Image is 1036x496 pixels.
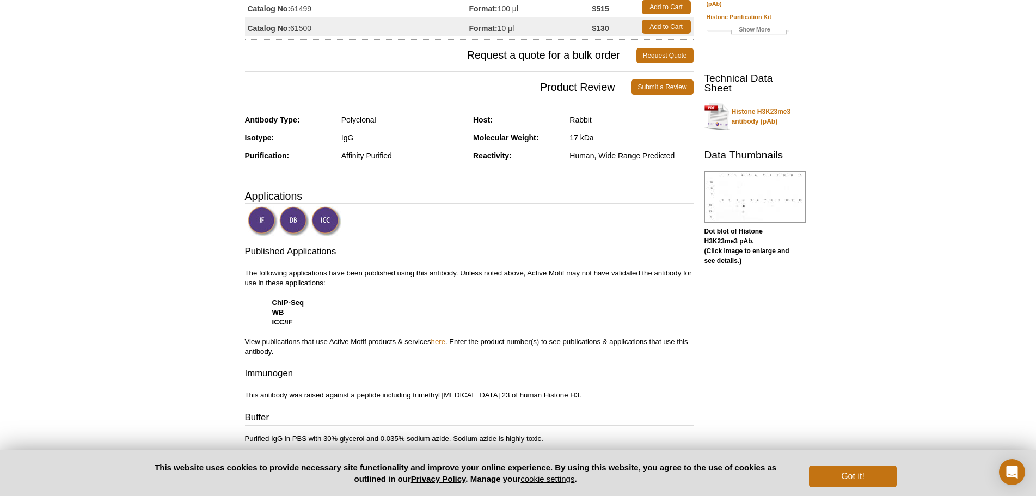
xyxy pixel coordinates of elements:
td: 10 µl [469,17,592,36]
strong: Catalog No: [248,23,291,33]
strong: Molecular Weight: [473,133,538,142]
div: IgG [341,133,465,143]
h3: Published Applications [245,245,694,260]
h2: Data Thumbnails [704,150,792,160]
strong: ChIP-Seq [272,298,304,307]
a: Submit a Review [631,79,693,95]
div: Open Intercom Messenger [999,459,1025,485]
span: Product Review [245,79,632,95]
strong: $130 [592,23,609,33]
h3: Applications [245,188,694,204]
b: Dot blot of Histone H3K23me3 pAb. [704,228,763,245]
p: Purified IgG in PBS with 30% glycerol and 0.035% sodium azide. Sodium azide is highly toxic. [245,434,694,463]
strong: Reactivity: [473,151,512,160]
button: cookie settings [520,474,574,483]
img: Histone H3K23me3 antibody (pAb) tested by dot blot analysis. [704,171,806,223]
strong: ICC/IF [272,318,293,326]
p: (Click image to enlarge and see details.) [704,226,792,266]
strong: Catalog No: [248,4,291,14]
td: 61500 [245,17,469,36]
strong: Purification: [245,151,290,160]
strong: $515 [592,4,609,14]
button: Got it! [809,466,896,487]
p: This website uses cookies to provide necessary site functionality and improve your online experie... [140,462,792,485]
img: Dot Blot Validated [279,206,309,236]
strong: Host: [473,115,493,124]
img: Immunocytochemistry Validated [311,206,341,236]
a: Histone H3K23me3 antibody (pAb) [704,100,792,133]
a: here [431,338,445,346]
div: 17 kDa [569,133,693,143]
h3: Immunogen [245,367,694,382]
h3: Buffer [245,411,694,426]
strong: Antibody Type: [245,115,300,124]
a: Add to Cart [642,20,691,34]
p: The following applications have been published using this antibody. Unless noted above, Active Mo... [245,268,694,357]
a: Show More [707,25,789,37]
h2: Technical Data Sheet [704,74,792,93]
strong: Format: [469,23,498,33]
div: Polyclonal [341,115,465,125]
a: Histone Purification Kit [707,12,771,22]
strong: Isotype: [245,133,274,142]
div: Rabbit [569,115,693,125]
p: This antibody was raised against a peptide including trimethyl [MEDICAL_DATA] 23 of human Histone... [245,390,694,400]
a: Request Quote [636,48,694,63]
div: Affinity Purified [341,151,465,161]
a: Privacy Policy [411,474,466,483]
img: Immunofluorescence Validated [248,206,278,236]
strong: Format: [469,4,498,14]
div: Human, Wide Range Predicted [569,151,693,161]
strong: WB [272,308,284,316]
span: Request a quote for a bulk order [245,48,636,63]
